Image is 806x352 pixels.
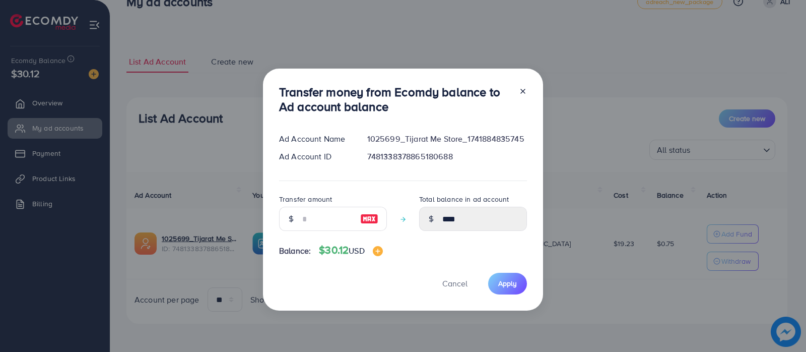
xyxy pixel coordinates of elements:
span: USD [349,245,364,256]
span: Balance: [279,245,311,257]
div: 1025699_Tijarat Me Store_1741884835745 [359,133,535,145]
label: Transfer amount [279,194,332,204]
div: Ad Account Name [271,133,359,145]
button: Cancel [430,273,480,295]
img: image [360,213,378,225]
button: Apply [488,273,527,295]
div: Ad Account ID [271,151,359,162]
span: Apply [498,278,517,288]
img: image [373,246,383,256]
span: Cancel [442,278,467,289]
h4: $30.12 [319,244,382,257]
h3: Transfer money from Ecomdy balance to Ad account balance [279,85,511,114]
label: Total balance in ad account [419,194,509,204]
div: 7481338378865180688 [359,151,535,162]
